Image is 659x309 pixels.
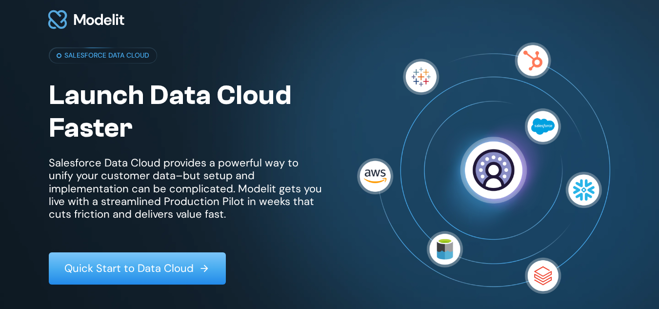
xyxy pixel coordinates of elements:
[64,50,149,61] p: SALESFORCE DATA CLOUD
[49,157,322,221] p: Salesforce Data Cloud provides a powerful way to unify your customer data–but setup and implement...
[49,79,322,144] h1: Launch Data Cloud Faster
[49,252,226,285] a: Quick Start to Data Cloud
[64,262,194,275] p: Quick Start to Data Cloud
[46,4,126,35] img: modelit logo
